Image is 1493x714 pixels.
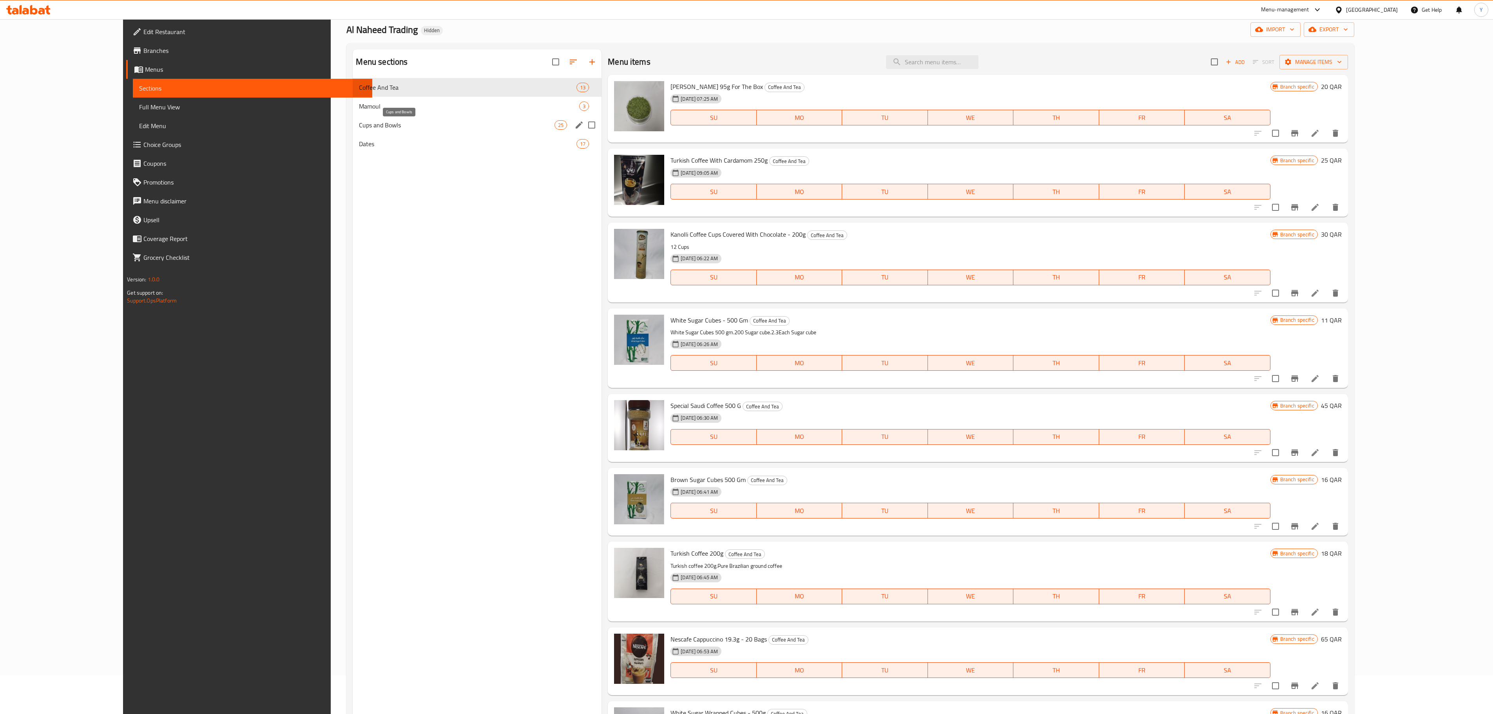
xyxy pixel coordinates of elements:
[808,231,847,240] span: Coffee And Tea
[126,248,372,267] a: Grocery Checklist
[353,75,602,156] nav: Menu sections
[670,242,1270,252] p: 12 Cups
[1188,591,1267,602] span: SA
[674,665,753,676] span: SU
[1016,505,1096,516] span: TH
[359,101,579,111] span: Mamoul
[133,98,372,116] a: Full Menu View
[359,83,576,92] div: Coffee And Tea
[1016,272,1096,283] span: TH
[1188,112,1267,123] span: SA
[765,83,804,92] span: Coffee And Tea
[614,548,664,598] img: Turkish Coffee 200g
[1480,5,1483,14] span: Y
[1326,517,1345,536] button: delete
[126,173,372,192] a: Promotions
[353,97,602,116] div: Mamoul3
[670,314,748,326] span: White Sugar Cubes - 500 Gm
[670,228,806,240] span: Kanolli Coffee Cups Covered With Chocolate - 200g
[1310,203,1320,212] a: Edit menu item
[1285,198,1304,217] button: Branch-specific-item
[757,429,842,445] button: MO
[126,210,372,229] a: Upsell
[765,83,804,92] div: Coffee And Tea
[359,120,554,130] span: Cups and Bowls
[1185,503,1270,518] button: SA
[1185,589,1270,604] button: SA
[842,589,928,604] button: TU
[564,53,583,71] span: Sort sections
[1326,443,1345,462] button: delete
[770,157,809,166] span: Coffee And Tea
[1310,607,1320,617] a: Edit menu item
[1285,284,1304,303] button: Branch-specific-item
[359,139,576,149] span: Dates
[928,503,1013,518] button: WE
[842,429,928,445] button: TU
[842,110,928,125] button: TU
[1102,186,1181,198] span: FR
[760,431,839,442] span: MO
[1185,184,1270,199] button: SA
[579,101,589,111] div: items
[928,429,1013,445] button: WE
[145,65,366,74] span: Menus
[748,476,787,485] span: Coffee And Tea
[576,139,589,149] div: items
[1102,272,1181,283] span: FR
[126,60,372,79] a: Menus
[139,102,366,112] span: Full Menu View
[670,474,746,486] span: Brown Sugar Cubes 500 Gm
[1185,355,1270,371] button: SA
[143,159,366,168] span: Coupons
[747,476,787,485] div: Coffee And Tea
[674,112,753,123] span: SU
[670,328,1270,337] p: White Sugar Cubes 500 gm.200 Sugar cube.2.3Each Sugar cube
[580,103,589,110] span: 3
[760,112,839,123] span: MO
[1016,112,1096,123] span: TH
[1285,603,1304,622] button: Branch-specific-item
[1185,429,1270,445] button: SA
[674,591,753,602] span: SU
[845,505,924,516] span: TU
[678,414,721,422] span: [DATE] 06:30 AM
[1321,81,1342,92] h6: 20 QAR
[1013,503,1099,518] button: TH
[842,355,928,371] button: TU
[1321,474,1342,485] h6: 16 QAR
[1277,83,1317,91] span: Branch specific
[931,591,1010,602] span: WE
[1321,315,1342,326] h6: 11 QAR
[608,56,650,68] h2: Menu items
[353,134,602,153] div: Dates17
[1013,184,1099,199] button: TH
[931,665,1010,676] span: WE
[674,505,753,516] span: SU
[845,665,924,676] span: TU
[127,274,146,285] span: Version:
[1267,125,1284,141] span: Select to update
[760,186,839,198] span: MO
[143,196,366,206] span: Menu disclaimer
[1304,22,1354,37] button: export
[670,662,756,678] button: SU
[678,488,721,496] span: [DATE] 06:41 AM
[674,431,753,442] span: SU
[1285,443,1304,462] button: Branch-specific-item
[1223,56,1248,68] span: Add item
[1267,604,1284,620] span: Select to update
[1016,431,1096,442] span: TH
[928,184,1013,199] button: WE
[1310,374,1320,383] a: Edit menu item
[143,253,366,262] span: Grocery Checklist
[1321,400,1342,411] h6: 45 QAR
[1188,272,1267,283] span: SA
[547,54,564,70] span: Select all sections
[614,634,664,684] img: Nescafe Cappuccino 19.3g - 20 Bags
[126,135,372,154] a: Choice Groups
[1099,429,1185,445] button: FR
[678,648,721,655] span: [DATE] 06:53 AM
[769,635,808,644] span: Coffee And Tea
